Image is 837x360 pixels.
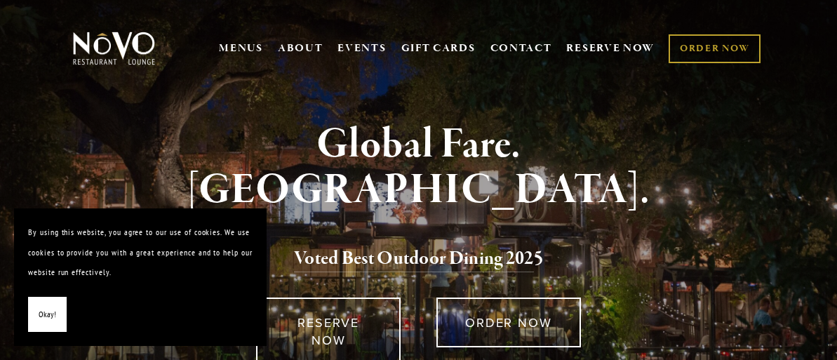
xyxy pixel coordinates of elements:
a: ORDER NOW [669,34,761,63]
a: GIFT CARDS [401,35,476,62]
a: MENUS [219,41,263,55]
section: Cookie banner [14,208,267,346]
p: By using this website, you agree to our use of cookies. We use cookies to provide you with a grea... [28,222,253,283]
span: Okay! [39,305,56,325]
h2: 5 [91,244,746,274]
strong: Global Fare. [GEOGRAPHIC_DATA]. [187,118,650,217]
a: ORDER NOW [436,298,581,347]
button: Okay! [28,297,67,333]
a: EVENTS [337,41,386,55]
img: Novo Restaurant &amp; Lounge [70,31,158,66]
a: Voted Best Outdoor Dining 202 [294,246,534,273]
a: RESERVE NOW [566,35,655,62]
a: ABOUT [278,41,323,55]
a: CONTACT [490,35,552,62]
